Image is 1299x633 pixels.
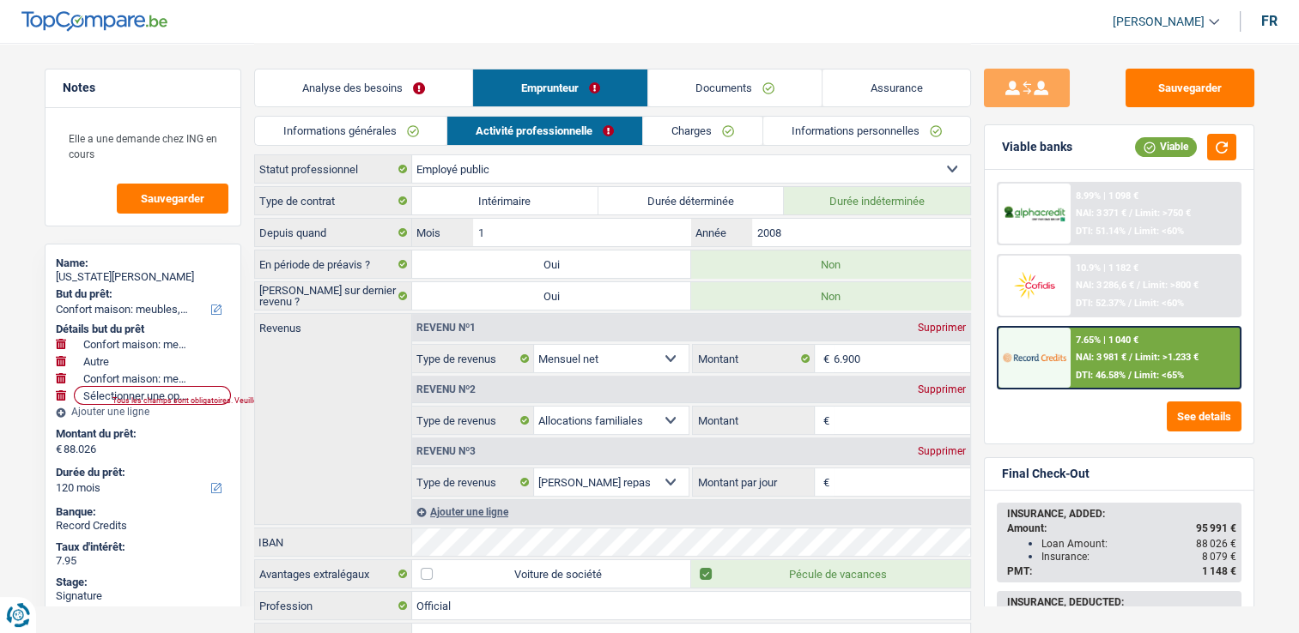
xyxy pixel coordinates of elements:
label: But du prêt: [56,287,227,301]
div: Supprimer [914,384,970,395]
label: Type de revenus [412,407,534,434]
span: DTI: 51.14% [1076,226,1126,237]
div: Final Check-Out [1002,467,1090,481]
a: Informations générales [255,117,447,145]
a: [PERSON_NAME] [1099,8,1219,36]
span: Limit: <60% [1134,298,1184,309]
label: Intérimaire [412,187,598,214]
span: NAI: 3 286,6 € [1076,280,1134,291]
a: Informations personnelles [763,117,970,145]
label: Non [691,282,970,310]
a: Documents [648,69,822,106]
div: Name: [56,256,230,270]
span: / [1128,226,1132,237]
label: Durée du prêt: [56,466,227,479]
label: Oui [412,250,691,278]
label: Depuis quand [255,219,412,246]
label: Revenus [255,314,411,334]
label: Mois [412,219,473,246]
span: € [815,407,834,434]
div: fr [1261,13,1278,29]
input: MM [473,219,690,246]
label: Durée déterminée [598,187,785,214]
span: DTI: 46.58% [1076,370,1126,381]
div: Banque: [56,505,230,519]
label: Montant par jour [693,468,815,496]
img: Record Credits [1003,341,1066,373]
div: Insurance: [1041,551,1236,563]
span: 8 079 € [1202,551,1236,563]
span: / [1129,208,1132,219]
span: Sauvegarder [141,193,204,204]
div: Supprimer [914,323,970,333]
div: Supprimer [914,446,970,456]
label: Montant du prêt: [56,427,227,441]
span: € [815,468,834,496]
div: INSURANCE, ADDED: [1007,508,1236,520]
div: Revenu nº1 [412,323,480,333]
span: [PERSON_NAME] [1113,15,1205,29]
div: Revenu nº3 [412,446,480,456]
label: Type de revenus [412,345,534,372]
span: / [1128,298,1132,309]
span: NAI: 3 371 € [1076,208,1126,219]
div: [US_STATE][PERSON_NAME] [56,270,230,284]
label: Type de revenus [412,468,534,496]
div: Tous les champs sont obligatoires. Veuillez fournir une réponse plus longue [112,397,217,404]
span: NAI: 3 981 € [1076,352,1126,363]
label: [PERSON_NAME] sur dernier revenu ? [255,282,412,310]
label: Pécule de vacances [691,560,970,588]
label: Non [691,250,970,278]
label: Oui [412,282,691,310]
span: € [56,443,62,456]
label: Montant [693,407,815,434]
div: INSURANCE, DEDUCTED: [1007,596,1236,608]
label: Avantages extralégaux [255,560,412,588]
label: IBAN [254,528,411,556]
div: 10.9% | 1 182 € [1076,262,1138,274]
img: TopCompare Logo [21,11,167,32]
span: 1 148 € [1202,565,1236,577]
div: PMT: [1007,565,1236,577]
a: Assurance [822,69,970,106]
span: Limit: <60% [1134,226,1184,237]
div: 7.65% | 1 040 € [1076,335,1138,346]
span: / [1128,370,1132,381]
label: Voiture de société [412,560,691,588]
div: Record Credits [56,519,230,533]
button: Sauvegarder [1126,69,1254,107]
span: Limit: >1.233 € [1135,352,1199,363]
div: Taux d'intérêt: [56,540,230,554]
div: Détails but du prêt [56,323,230,336]
label: Montant [693,345,815,372]
img: Cofidis [1003,269,1066,301]
button: See details [1167,401,1241,431]
a: Charges [643,117,762,145]
div: 7.95 [56,554,230,568]
div: 8.99% | 1 098 € [1076,190,1138,202]
label: Statut professionnel [255,155,412,183]
div: Ajouter une ligne [412,499,970,524]
label: En période de préavis ? [255,250,412,278]
img: AlphaCredit [1003,204,1066,224]
h5: Notes [63,81,223,95]
label: Type de contrat [255,187,412,214]
div: Viable banks [1002,140,1072,154]
span: Limit: <65% [1134,370,1184,381]
div: Viable [1135,137,1197,156]
div: Signature [56,589,230,603]
span: 88 026 € [1196,538,1236,550]
span: Limit: >750 € [1135,208,1191,219]
label: Profession [255,592,412,619]
span: DTI: 52.37% [1076,298,1126,309]
button: Sauvegarder [117,184,228,214]
div: Ajouter une ligne [56,406,230,418]
a: Emprunteur [473,69,647,106]
span: / [1129,352,1132,363]
span: / [1137,280,1140,291]
span: Limit: >800 € [1143,280,1199,291]
a: Analyse des besoins [255,69,473,106]
label: Durée indéterminée [784,187,970,214]
span: 95 991 € [1196,522,1236,534]
div: Loan Amount: [1041,538,1236,550]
